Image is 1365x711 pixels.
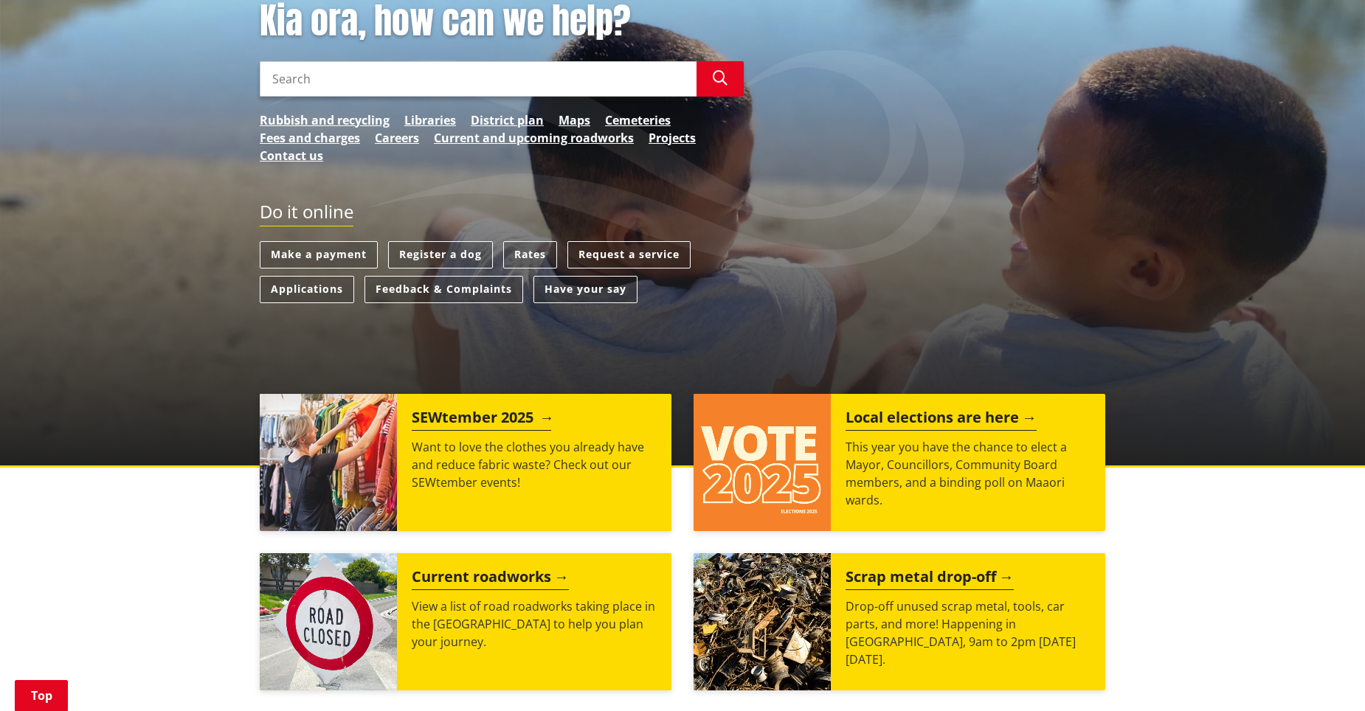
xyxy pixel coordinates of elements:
h2: Scrap metal drop-off [846,568,1014,590]
a: Rates [503,241,557,268]
img: Road closed sign [260,553,397,690]
a: Applications [260,276,354,303]
a: Local elections are here This year you have the chance to elect a Mayor, Councillors, Community B... [694,394,1105,531]
a: SEWtember 2025 Want to love the clothes you already have and reduce fabric waste? Check out our S... [260,394,671,531]
a: Current roadworks View a list of road roadworks taking place in the [GEOGRAPHIC_DATA] to help you... [260,553,671,690]
a: A massive pile of rusted scrap metal, including wheels and various industrial parts, under a clea... [694,553,1105,690]
h2: Local elections are here [846,409,1037,431]
a: Fees and charges [260,129,360,147]
img: Scrap metal collection [694,553,831,690]
input: Search input [260,61,697,97]
p: View a list of road roadworks taking place in the [GEOGRAPHIC_DATA] to help you plan your journey. [412,597,657,651]
a: Careers [375,129,419,147]
h2: Current roadworks [412,568,569,590]
a: Cemeteries [605,111,671,129]
a: Libraries [404,111,456,129]
a: Request a service [567,241,691,268]
img: SEWtember [260,394,397,531]
a: Top [15,680,68,711]
p: Want to love the clothes you already have and reduce fabric waste? Check out our SEWtember events! [412,438,657,491]
a: Contact us [260,147,323,164]
a: Have your say [533,276,637,303]
img: Vote 2025 [694,394,831,531]
a: Rubbish and recycling [260,111,390,129]
a: Maps [559,111,590,129]
h2: SEWtember 2025 [412,409,551,431]
a: District plan [471,111,544,129]
a: Feedback & Complaints [364,276,523,303]
p: This year you have the chance to elect a Mayor, Councillors, Community Board members, and a bindi... [846,438,1091,509]
iframe: Messenger Launcher [1297,649,1350,702]
a: Make a payment [260,241,378,268]
a: Current and upcoming roadworks [434,129,634,147]
a: Projects [649,129,696,147]
a: Register a dog [388,241,493,268]
h2: Do it online [260,201,353,227]
p: Drop-off unused scrap metal, tools, car parts, and more! Happening in [GEOGRAPHIC_DATA], 9am to 2... [846,597,1091,668]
